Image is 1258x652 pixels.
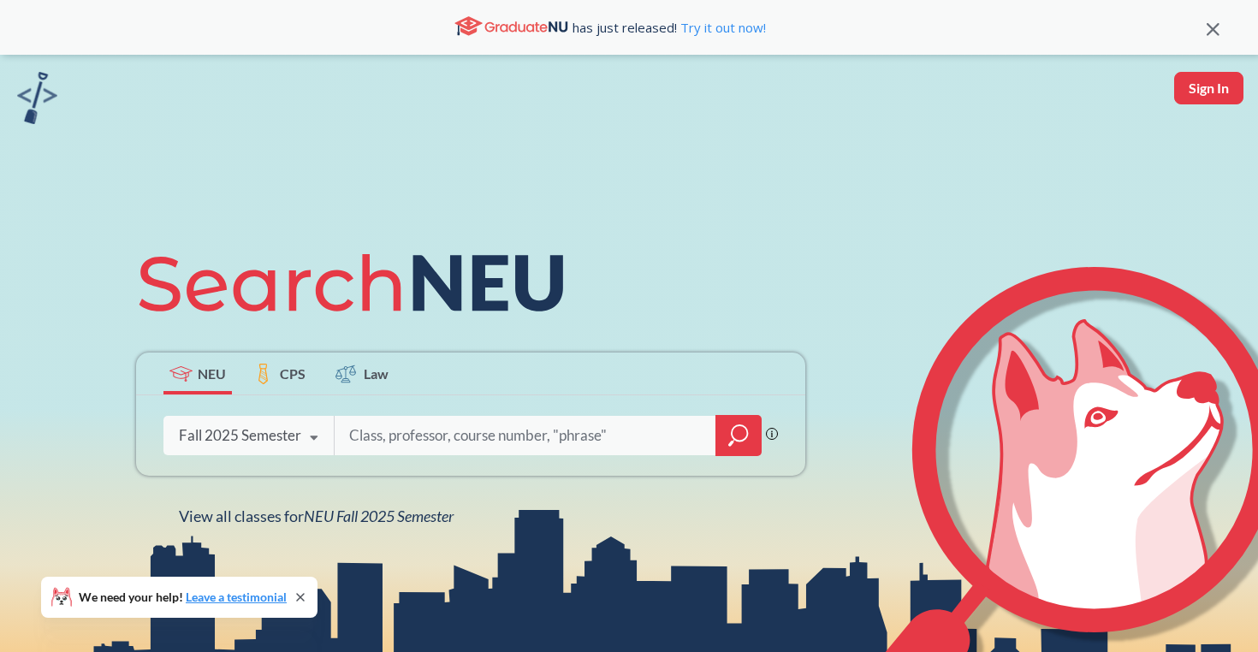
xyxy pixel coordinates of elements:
[186,590,287,604] a: Leave a testimonial
[677,19,766,36] a: Try it out now!
[364,364,389,383] span: Law
[304,507,454,525] span: NEU Fall 2025 Semester
[17,72,57,124] img: sandbox logo
[179,507,454,525] span: View all classes for
[573,18,766,37] span: has just released!
[179,426,301,445] div: Fall 2025 Semester
[198,364,226,383] span: NEU
[79,591,287,603] span: We need your help!
[347,418,703,453] input: Class, professor, course number, "phrase"
[715,415,762,456] div: magnifying glass
[728,424,749,448] svg: magnifying glass
[17,72,57,129] a: sandbox logo
[1174,72,1243,104] button: Sign In
[280,364,306,383] span: CPS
